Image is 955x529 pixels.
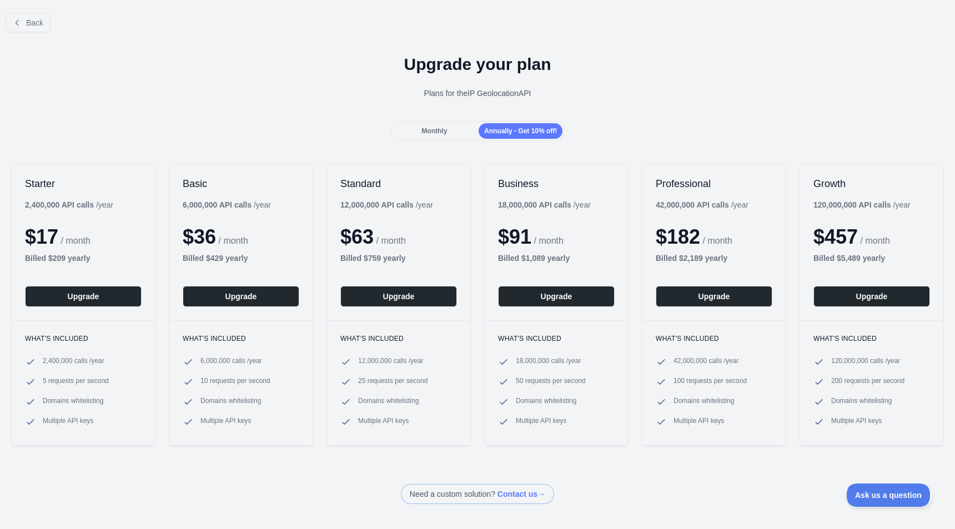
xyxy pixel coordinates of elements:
[340,177,457,190] h2: Standard
[656,177,772,190] h2: Professional
[656,199,748,210] div: / year
[656,225,700,248] span: $ 182
[498,177,615,190] h2: Business
[340,225,374,248] span: $ 63
[498,225,531,248] span: $ 91
[847,483,933,507] iframe: Toggle Customer Support
[656,200,729,209] b: 42,000,000 API calls
[340,200,414,209] b: 12,000,000 API calls
[498,199,591,210] div: / year
[498,200,571,209] b: 18,000,000 API calls
[340,199,433,210] div: / year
